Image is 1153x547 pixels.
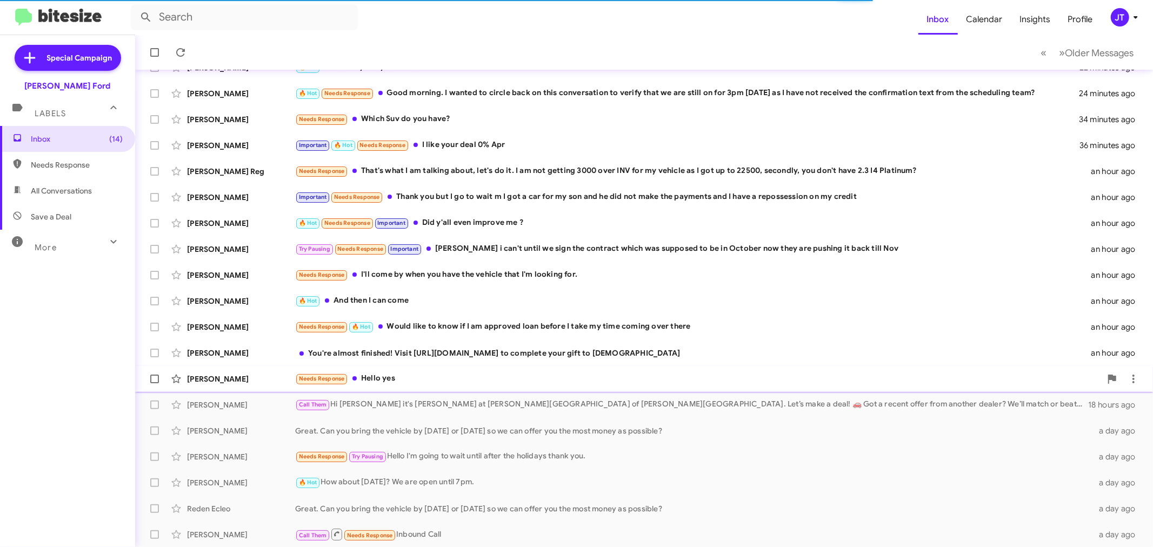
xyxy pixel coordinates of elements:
div: [PERSON_NAME] [187,373,295,384]
span: More [35,243,57,252]
div: 24 minutes ago [1079,88,1144,99]
span: Needs Response [334,194,380,201]
div: Inbound Call [295,528,1091,541]
a: Profile [1059,4,1102,35]
div: a day ago [1091,503,1144,514]
a: Inbox [918,4,958,35]
div: [PERSON_NAME] [187,451,295,462]
div: [PERSON_NAME] [187,529,295,540]
div: [PERSON_NAME] [187,296,295,306]
span: Important [299,142,327,149]
div: [PERSON_NAME] [187,270,295,281]
span: Needs Response [347,532,393,539]
span: Needs Response [31,159,123,170]
a: Calendar [958,4,1011,35]
div: an hour ago [1091,270,1144,281]
div: Reden Ecleo [187,503,295,514]
span: Needs Response [337,245,383,252]
div: And then I can come [295,295,1091,307]
span: Needs Response [324,90,370,97]
a: Insights [1011,4,1059,35]
div: [PERSON_NAME] [187,140,295,151]
span: Special Campaign [47,52,112,63]
div: Which Suv do you have? [295,113,1079,125]
span: Needs Response [324,219,370,226]
button: Previous [1034,42,1053,64]
span: Important [390,245,418,252]
div: an hour ago [1091,296,1144,306]
div: a day ago [1091,425,1144,436]
span: « [1041,46,1047,59]
span: Needs Response [299,116,345,123]
div: an hour ago [1091,218,1144,229]
span: Try Pausing [352,453,383,460]
span: All Conversations [31,185,92,196]
span: Save a Deal [31,211,71,222]
div: an hour ago [1091,244,1144,255]
div: Great. Can you bring the vehicle by [DATE] or [DATE] so we can offer you the most money as possible? [295,425,1091,436]
div: Hi [PERSON_NAME] it's [PERSON_NAME] at [PERSON_NAME][GEOGRAPHIC_DATA] of [PERSON_NAME][GEOGRAPHIC... [295,398,1088,411]
span: 🔥 Hot [299,479,317,486]
a: Special Campaign [15,45,121,71]
span: 🔥 Hot [299,219,317,226]
div: [PERSON_NAME] Reg [187,166,295,177]
input: Search [131,4,358,30]
div: [PERSON_NAME] [187,477,295,488]
div: That's what I am talking about, let's do it. I am not getting 3000 over INV for my vehicle as I g... [295,165,1091,177]
div: [PERSON_NAME] i can't until we sign the contract which was supposed to be in October now they are... [295,243,1091,255]
div: JT [1111,8,1129,26]
div: Did y'all even improve me ? [295,217,1091,229]
div: 34 minutes ago [1079,114,1144,125]
div: a day ago [1091,477,1144,488]
div: [PERSON_NAME] [187,218,295,229]
div: Good morning. I wanted to circle back on this conversation to verify that we are still on for 3pm... [295,87,1079,99]
span: Try Pausing [299,245,330,252]
span: Inbox [31,134,123,144]
div: Thank you but I go to wait m I got a car for my son and he did not make the payments and I have a... [295,191,1091,203]
span: » [1059,46,1065,59]
div: [PERSON_NAME] [187,399,295,410]
div: a day ago [1091,451,1144,462]
span: Needs Response [299,168,345,175]
div: 18 hours ago [1088,399,1144,410]
span: Labels [35,109,66,118]
div: Would like to know if I am approved loan before I take my time coming over there [295,321,1091,333]
div: an hour ago [1091,192,1144,203]
div: You're almost finished! Visit [URL][DOMAIN_NAME] to complete your gift to [DEMOGRAPHIC_DATA] [295,348,1091,358]
div: Hello I'm going to wait until after the holidays thank you. [295,450,1091,463]
span: 🔥 Hot [299,90,317,97]
span: 🔥 Hot [352,323,370,330]
span: Important [299,194,327,201]
span: Needs Response [299,375,345,382]
div: How about [DATE]? We are open until 7pm. [295,476,1091,489]
div: 36 minutes ago [1079,140,1144,151]
span: Needs Response [299,453,345,460]
div: I like your deal 0% Apr [295,139,1079,151]
button: JT [1102,8,1141,26]
div: a day ago [1091,529,1144,540]
span: Needs Response [299,323,345,330]
span: Older Messages [1065,47,1134,59]
span: Call Them [299,401,327,408]
span: 🔥 Hot [334,142,352,149]
span: Call Them [299,532,327,539]
span: Needs Response [299,271,345,278]
div: an hour ago [1091,322,1144,332]
span: 🔥 Hot [299,297,317,304]
div: Hello yes [295,372,1101,385]
div: [PERSON_NAME] [187,88,295,99]
div: [PERSON_NAME] [187,114,295,125]
nav: Page navigation example [1035,42,1140,64]
div: [PERSON_NAME] [187,322,295,332]
div: an hour ago [1091,348,1144,358]
div: [PERSON_NAME] [187,425,295,436]
span: Needs Response [359,142,405,149]
div: [PERSON_NAME] [187,244,295,255]
span: Important [377,219,405,226]
div: [PERSON_NAME] [187,192,295,203]
div: [PERSON_NAME] [187,348,295,358]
